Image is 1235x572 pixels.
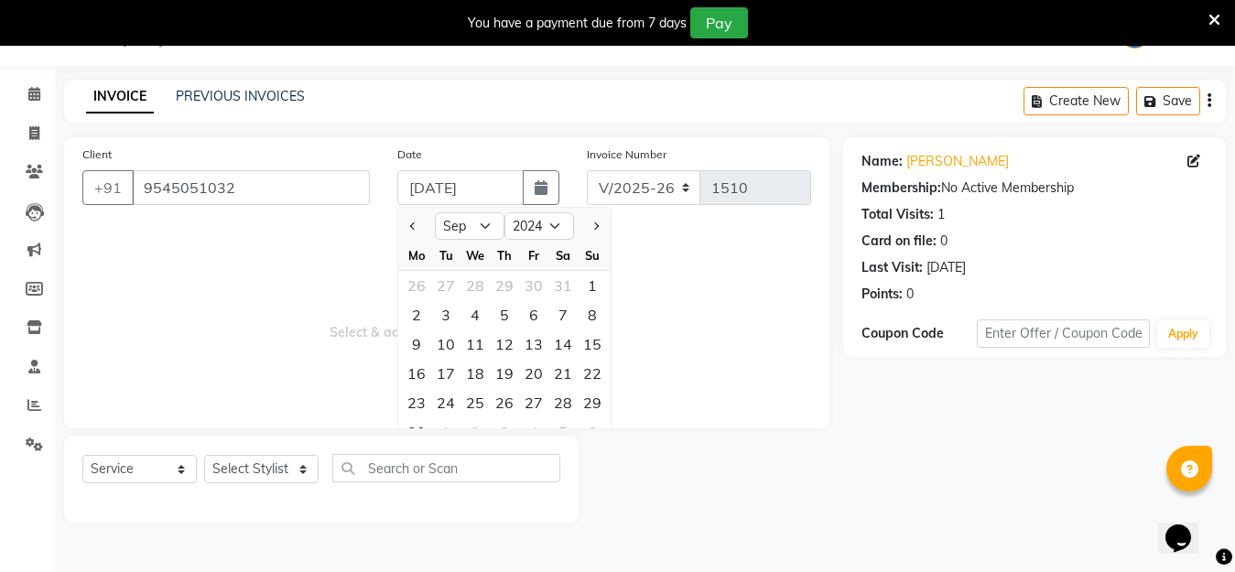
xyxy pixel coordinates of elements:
[435,212,504,240] select: Select month
[460,417,490,447] div: 2
[519,329,548,359] div: Friday, September 13, 2024
[578,329,607,359] div: 15
[519,300,548,329] div: 6
[431,417,460,447] div: Tuesday, October 1, 2024
[548,359,578,388] div: 21
[1136,87,1200,115] button: Save
[1157,320,1209,348] button: Apply
[906,152,1009,171] a: [PERSON_NAME]
[460,271,490,300] div: Wednesday, August 28, 2024
[578,300,607,329] div: Sunday, September 8, 2024
[490,329,519,359] div: 12
[490,359,519,388] div: 19
[431,388,460,417] div: 24
[402,271,431,300] div: 26
[460,329,490,359] div: Wednesday, September 11, 2024
[431,359,460,388] div: 17
[402,241,431,270] div: Mo
[82,146,112,163] label: Client
[402,359,431,388] div: Monday, September 16, 2024
[861,258,923,277] div: Last Visit:
[431,271,460,300] div: 27
[548,417,578,447] div: Saturday, October 5, 2024
[861,205,934,224] div: Total Visits:
[519,271,548,300] div: Friday, August 30, 2024
[402,359,431,388] div: 16
[132,170,370,205] input: Search by Name/Mobile/Email/Code
[861,178,941,198] div: Membership:
[468,14,687,33] div: You have a payment due from 7 days
[548,300,578,329] div: 7
[519,329,548,359] div: 13
[460,359,490,388] div: 18
[519,359,548,388] div: Friday, September 20, 2024
[460,241,490,270] div: We
[861,178,1208,198] div: No Active Membership
[490,300,519,329] div: Thursday, September 5, 2024
[490,359,519,388] div: Thursday, September 19, 2024
[578,359,607,388] div: 22
[402,388,431,417] div: 23
[519,359,548,388] div: 20
[578,359,607,388] div: Sunday, September 22, 2024
[490,300,519,329] div: 5
[490,329,519,359] div: Thursday, September 12, 2024
[977,319,1150,348] input: Enter Offer / Coupon Code
[460,271,490,300] div: 28
[861,285,903,304] div: Points:
[1024,87,1129,115] button: Create New
[548,271,578,300] div: 31
[402,388,431,417] div: Monday, September 23, 2024
[332,454,560,482] input: Search or Scan
[519,300,548,329] div: Friday, September 6, 2024
[431,300,460,329] div: 3
[490,417,519,447] div: 3
[861,324,977,343] div: Coupon Code
[402,329,431,359] div: 9
[548,359,578,388] div: Saturday, September 21, 2024
[490,271,519,300] div: 29
[431,241,460,270] div: Tu
[578,417,607,447] div: Sunday, October 6, 2024
[431,388,460,417] div: Tuesday, September 24, 2024
[690,7,748,38] button: Pay
[82,170,134,205] button: +91
[431,329,460,359] div: 10
[861,232,937,251] div: Card on file:
[402,300,431,329] div: 2
[504,212,574,240] select: Select year
[940,232,948,251] div: 0
[490,388,519,417] div: 26
[578,388,607,417] div: 29
[460,359,490,388] div: Wednesday, September 18, 2024
[490,417,519,447] div: Thursday, October 3, 2024
[578,241,607,270] div: Su
[548,417,578,447] div: 5
[82,227,811,410] span: Select & add items from the list below
[519,388,548,417] div: Friday, September 27, 2024
[906,285,914,304] div: 0
[460,417,490,447] div: Wednesday, October 2, 2024
[397,146,422,163] label: Date
[402,417,431,447] div: 30
[548,388,578,417] div: Saturday, September 28, 2024
[176,88,305,104] a: PREVIOUS INVOICES
[578,300,607,329] div: 8
[490,388,519,417] div: Thursday, September 26, 2024
[431,329,460,359] div: Tuesday, September 10, 2024
[937,205,945,224] div: 1
[519,388,548,417] div: 27
[406,211,421,241] button: Previous month
[519,417,548,447] div: 4
[402,271,431,300] div: Monday, August 26, 2024
[490,271,519,300] div: Thursday, August 29, 2024
[431,417,460,447] div: 1
[578,329,607,359] div: Sunday, September 15, 2024
[548,300,578,329] div: Saturday, September 7, 2024
[548,388,578,417] div: 28
[402,417,431,447] div: Monday, September 30, 2024
[431,359,460,388] div: Tuesday, September 17, 2024
[926,258,966,277] div: [DATE]
[519,241,548,270] div: Fr
[460,388,490,417] div: 25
